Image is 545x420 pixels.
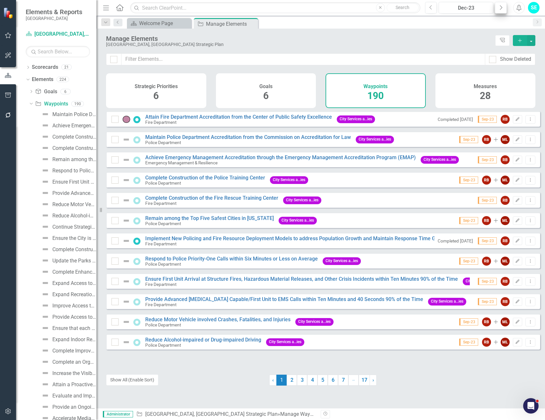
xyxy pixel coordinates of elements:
[463,278,501,285] span: City Services a...ies
[41,313,49,321] img: Not Defined
[52,404,96,410] div: Provide an Ongoing Education Program on Property Maintenance and Appearance Regulations
[122,278,130,285] img: Not Defined
[52,190,96,196] div: Provide Advanced [MEDICAL_DATA] Capable/First Unit to EMS Calls within Ten Minutes and 40 Seconds...
[501,196,510,205] div: RB
[41,178,49,186] img: Not Defined
[41,347,49,354] img: Not Defined
[41,133,49,141] img: Not Defined
[482,216,491,225] div: RB
[40,323,96,333] a: Ensure that each Resident has Access to a Community Park within Three Miles of their Home
[52,235,96,241] div: Ensure the City is Well Prepared for Emergencies by Identifying Major Risks, Maintaining Comprehe...
[41,200,49,208] img: Not Defined
[40,402,96,412] a: Provide an Ongoing Education Program on Property Maintenance and Appearance Regulations
[40,222,96,232] a: Continue Strategic Investments in Public Safety Staffing, Facilities, and Vehicle Replacements
[40,120,96,131] a: Achieve Emergency Management Accreditation through the Emergency Management Accreditation Program...
[41,110,49,118] img: Not Defined
[337,115,375,123] span: City Services a...ies
[482,135,491,144] div: RB
[40,188,96,198] a: Provide Advanced [MEDICAL_DATA] Capable/First Unit to EMS Calls within Ten Minutes and 40 Seconds...
[41,380,49,388] img: Not Defined
[501,135,510,144] div: ML
[259,84,272,89] h4: Goals
[41,403,49,411] img: Not Defined
[52,224,96,230] div: Continue Strategic Investments in Public Safety Staffing, Facilities, and Vehicle Replacements
[71,101,84,106] div: 190
[122,217,130,224] img: Not Defined
[145,134,351,140] a: Maintain Police Department Accreditation from the Commission on Accreditation for Law
[40,255,96,266] a: Update the Parks Master Plan by 2026
[145,337,261,343] a: Reduce Alcohol-impaired or Drug-impaired Driving
[139,19,190,27] div: Welcome Page
[501,257,510,266] div: ML
[52,280,96,286] div: Expand Access to Marine Recreation by Completing the Design and Construction of the D&D Boat Ramp...
[41,324,49,332] img: Not Defined
[263,90,269,101] span: 6
[52,348,96,354] div: Complete Improvements to the [GEOGRAPHIC_DATA], including a New Clubhouse
[52,247,96,252] div: Complete Construction of Seven New Neighborhood Parks, Two Community Parks, and Improvements to 1...
[145,221,181,226] small: Police Department
[295,318,334,325] span: City Services a...ies
[266,338,304,346] span: City Services a...ies
[528,2,540,14] div: SE
[482,317,491,326] div: RB
[40,357,96,367] a: Complete an Organizational Review of the Code Compliance Division
[145,262,181,267] small: Police Department
[52,359,96,365] div: Complete an Organizational Review of the Code Compliance Division
[52,157,96,162] div: Remain among the Top Five Safest Cities in [US_STATE]
[459,136,478,143] span: Sep-23
[363,84,388,89] h4: Waypoints
[61,65,72,70] div: 21
[500,56,531,63] div: Show Deleted
[40,334,96,344] a: Expand Indoor Recreational Facilities by Constructing Indoor Recreation Centers Providing a Varie...
[474,84,497,89] h4: Measures
[35,100,68,108] a: Waypoints
[40,345,96,356] a: Complete Improvements to the [GEOGRAPHIC_DATA], including a New Clubhouse
[52,168,96,174] div: Respond to Police Priority-One Calls within Six Minutes or Less on Average
[40,177,96,187] a: Ensure First Unit Arrival at Structure Fires, Hazardous Material Releases, and Other Crisis Incid...
[359,375,370,386] a: 17
[40,368,96,378] a: Increase the Visibility and Presence of Code Compliance in Neighborhoods
[40,199,96,209] a: Reduce Motor Vehicle involved Crashes, Fatalities, and Injuries
[35,88,57,96] a: Goals
[145,215,274,221] a: Remain among the Top Five Safest Cities in [US_STATE]
[122,136,130,143] img: Not Defined
[328,375,338,386] a: 6
[52,370,96,376] div: Increase the Visibility and Presence of Code Compliance in Neighborhoods
[41,290,49,298] img: Not Defined
[307,375,317,386] a: 4
[52,393,96,399] div: Evaluate and Improve Regulations that Impact Neighborhood Appearance and Promote Maintenance of C...
[41,122,49,129] img: Not Defined
[459,217,478,224] span: Sep-23
[52,337,96,342] div: Expand Indoor Recreational Facilities by Constructing Indoor Recreation Centers Providing a Varie...
[523,398,539,414] iframe: Intercom live chat
[323,257,361,265] span: City Services a...ies
[482,176,491,185] div: RB
[41,335,49,343] img: Not Defined
[459,177,478,184] span: Sep-23
[145,411,278,417] a: [GEOGRAPHIC_DATA], [GEOGRAPHIC_DATA] Strategic Plan
[52,314,96,320] div: Provide Access to a Neighborhood Park within One Mile of every Resident
[41,189,49,197] img: Not Defined
[145,276,458,282] a: Ensure First Unit Arrival at Structure Fires, Hazardous Material Releases, and Other Crisis Incid...
[32,64,58,71] a: Scorecards
[40,244,96,254] a: Complete Construction of Seven New Neighborhood Parks, Two Community Parks, and Improvements to 1...
[317,375,328,386] a: 5
[26,16,82,21] small: [GEOGRAPHIC_DATA]
[428,298,466,305] span: City Services a...ies
[372,377,374,383] span: ›
[40,154,96,164] a: Remain among the Top Five Safest Cities in [US_STATE]
[145,302,176,307] small: Fire Department
[145,343,181,348] small: Police Department
[40,300,96,311] a: Improve Access to Parks, Recreational Services, and Facilities through Improved or Additional Sid...
[482,338,491,347] div: RB
[480,90,491,101] span: 28
[270,176,308,184] span: City Services a...ies
[122,196,130,204] img: Not Defined
[396,5,409,10] span: Search
[52,269,96,275] div: Complete Enhancements to [GEOGRAPHIC_DATA] and [GEOGRAPHIC_DATA]
[501,216,510,225] div: ML
[122,298,130,306] img: Not Defined
[478,197,497,204] span: Sep-23
[130,2,420,14] input: Search ClearPoint...
[52,145,96,151] div: Complete Construction of the Fire Rescue Training Center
